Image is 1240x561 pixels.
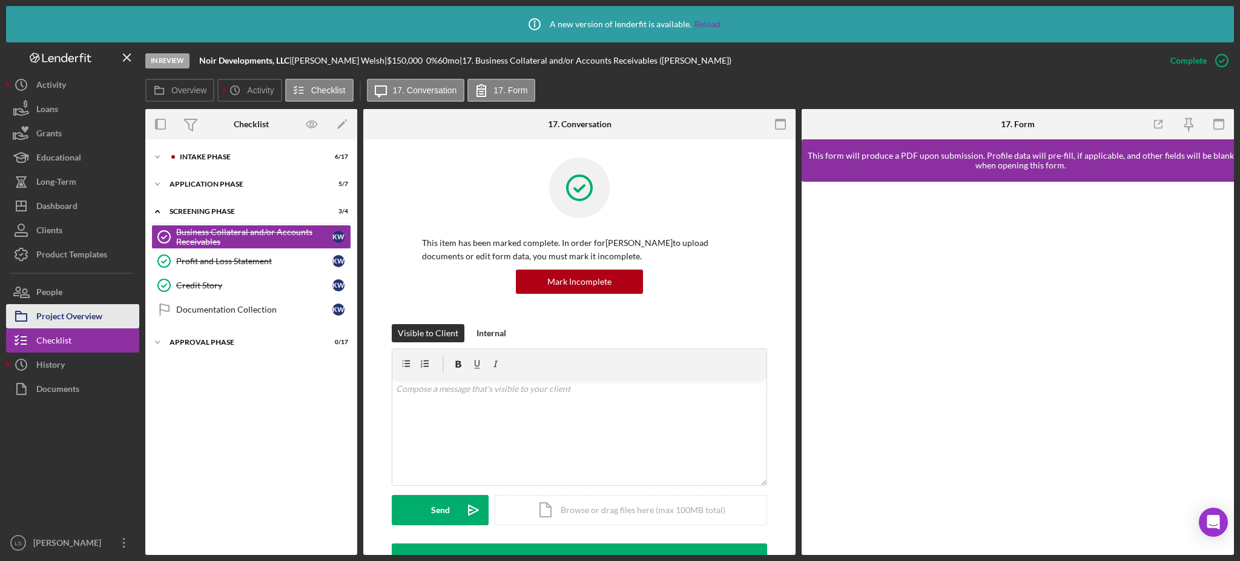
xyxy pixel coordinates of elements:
[15,540,22,546] text: LS
[36,328,71,356] div: Checklist
[548,119,612,129] div: 17. Conversation
[151,249,351,273] a: Profit and Loss StatementKW
[171,85,206,95] label: Overview
[398,324,458,342] div: Visible to Client
[393,85,457,95] label: 17. Conversation
[694,19,721,29] a: Reload
[234,119,269,129] div: Checklist
[176,305,332,314] div: Documentation Collection
[1158,48,1234,73] button: Complete
[151,297,351,322] a: Documentation CollectionKW
[332,279,345,291] div: K W
[467,79,535,102] button: 17. Form
[217,79,282,102] button: Activity
[6,377,139,401] button: Documents
[814,194,1223,543] iframe: Lenderfit form
[438,56,460,65] div: 60 mo
[170,208,318,215] div: Screening Phase
[6,353,139,377] button: History
[145,79,214,102] button: Overview
[170,181,318,188] div: Application Phase
[176,227,332,247] div: Business Collateral and/or Accounts Receivables
[426,56,438,65] div: 0 %
[6,328,139,353] button: Checklist
[493,85,527,95] label: 17. Form
[519,9,721,39] div: A new version of lenderfit is available.
[1001,119,1035,129] div: 17. Form
[516,270,643,294] button: Mark Incomplete
[1199,508,1228,537] div: Open Intercom Messenger
[1170,48,1207,73] div: Complete
[180,153,318,161] div: Intake Phase
[151,225,351,249] a: Business Collateral and/or Accounts ReceivablesKW
[392,495,489,525] button: Send
[460,56,731,65] div: | 17. Business Collateral and/or Accounts Receivables ([PERSON_NAME])
[326,181,348,188] div: 5 / 7
[326,339,348,346] div: 0 / 17
[6,531,139,555] button: LS[PERSON_NAME]
[145,53,190,68] div: In Review
[151,273,351,297] a: Credit StoryKW
[470,324,512,342] button: Internal
[199,55,289,65] b: Noir Developments, LLC
[36,377,79,404] div: Documents
[247,85,274,95] label: Activity
[176,280,332,290] div: Credit Story
[326,153,348,161] div: 6 / 17
[547,270,612,294] div: Mark Incomplete
[431,495,450,525] div: Send
[292,56,387,65] div: [PERSON_NAME] Welsh |
[170,339,318,346] div: Approval Phase
[387,55,423,65] span: $150,000
[422,236,737,264] p: This item has been marked complete. In order for [PERSON_NAME] to upload documents or edit form d...
[199,56,292,65] div: |
[392,324,464,342] button: Visible to Client
[326,208,348,215] div: 3 / 4
[332,255,345,267] div: K W
[367,79,465,102] button: 17. Conversation
[176,256,332,266] div: Profit and Loss Statement
[285,79,354,102] button: Checklist
[477,324,506,342] div: Internal
[30,531,109,558] div: [PERSON_NAME]
[808,151,1234,170] div: This form will produce a PDF upon submission. Profile data will pre-fill, if applicable, and othe...
[332,231,345,243] div: K W
[36,353,65,380] div: History
[332,304,345,316] div: K W
[311,85,346,95] label: Checklist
